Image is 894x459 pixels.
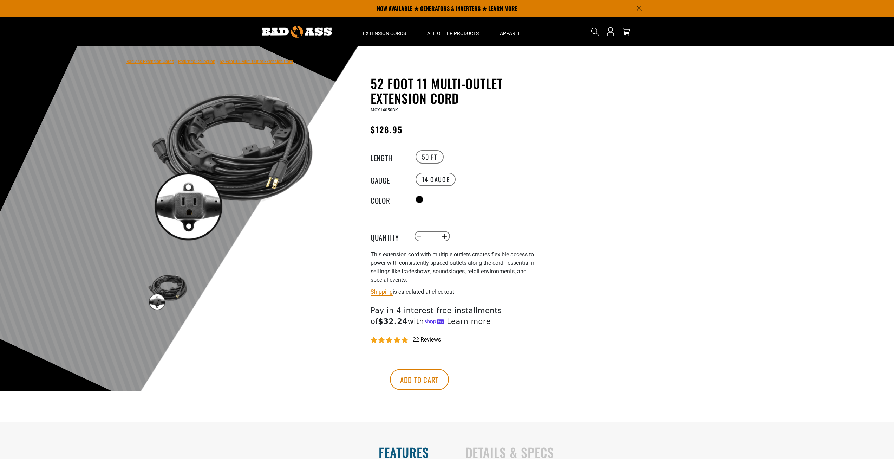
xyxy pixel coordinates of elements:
[126,59,174,64] a: Bad Ass Extension Cords
[147,77,317,247] img: black
[371,76,543,106] h1: 52 Foot 11 Multi-Outlet Extension Cord
[500,30,521,37] span: Apparel
[178,59,215,64] a: Return to Collection
[217,59,218,64] span: ›
[371,175,406,184] legend: Gauge
[371,288,393,295] a: Shipping
[371,337,409,344] span: 4.95 stars
[371,123,403,136] span: $128.95
[417,17,489,46] summary: All Other Products
[262,26,332,38] img: Bad Ass Extension Cords
[371,108,398,113] span: MOX14050BK
[489,17,531,46] summary: Apparel
[427,30,479,37] span: All Other Products
[371,195,406,204] legend: Color
[371,287,543,297] div: is calculated at checkout.
[371,152,406,161] legend: Length
[390,369,449,390] button: Add to cart
[589,26,601,37] summary: Search
[413,336,441,343] span: 22 reviews
[371,232,406,241] label: Quantity
[371,251,536,283] span: This extension cord with multiple outlets creates flexible access to power with consistently spac...
[220,59,293,64] span: 52 Foot 11 Multi-Outlet Extension Cord
[147,271,188,312] img: black
[175,59,177,64] span: ›
[416,173,456,186] label: 14 Gauge
[126,57,293,65] nav: breadcrumbs
[363,30,406,37] span: Extension Cords
[352,17,417,46] summary: Extension Cords
[416,150,444,164] label: 50 FT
